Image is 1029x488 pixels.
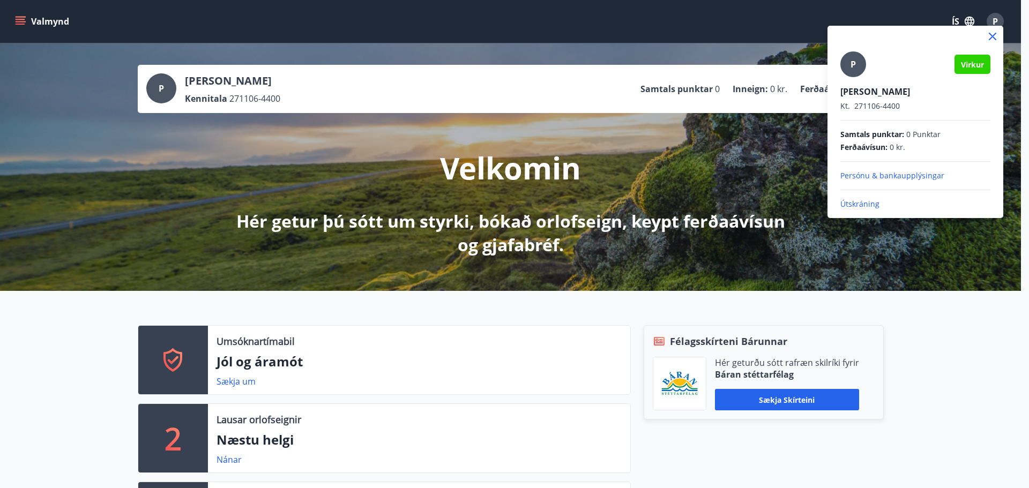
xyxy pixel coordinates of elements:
span: Ferðaávísun : [840,142,888,153]
span: P [851,58,856,70]
span: Virkur [961,59,984,70]
p: Persónu & bankaupplýsingar [840,170,990,181]
span: 0 kr. [890,142,905,153]
span: Samtals punktar : [840,129,904,140]
p: 271106-4400 [840,101,990,111]
p: [PERSON_NAME] [840,86,990,97]
p: Útskráning [840,199,990,209]
span: Kt. [840,101,850,111]
span: 0 Punktar [906,129,941,140]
